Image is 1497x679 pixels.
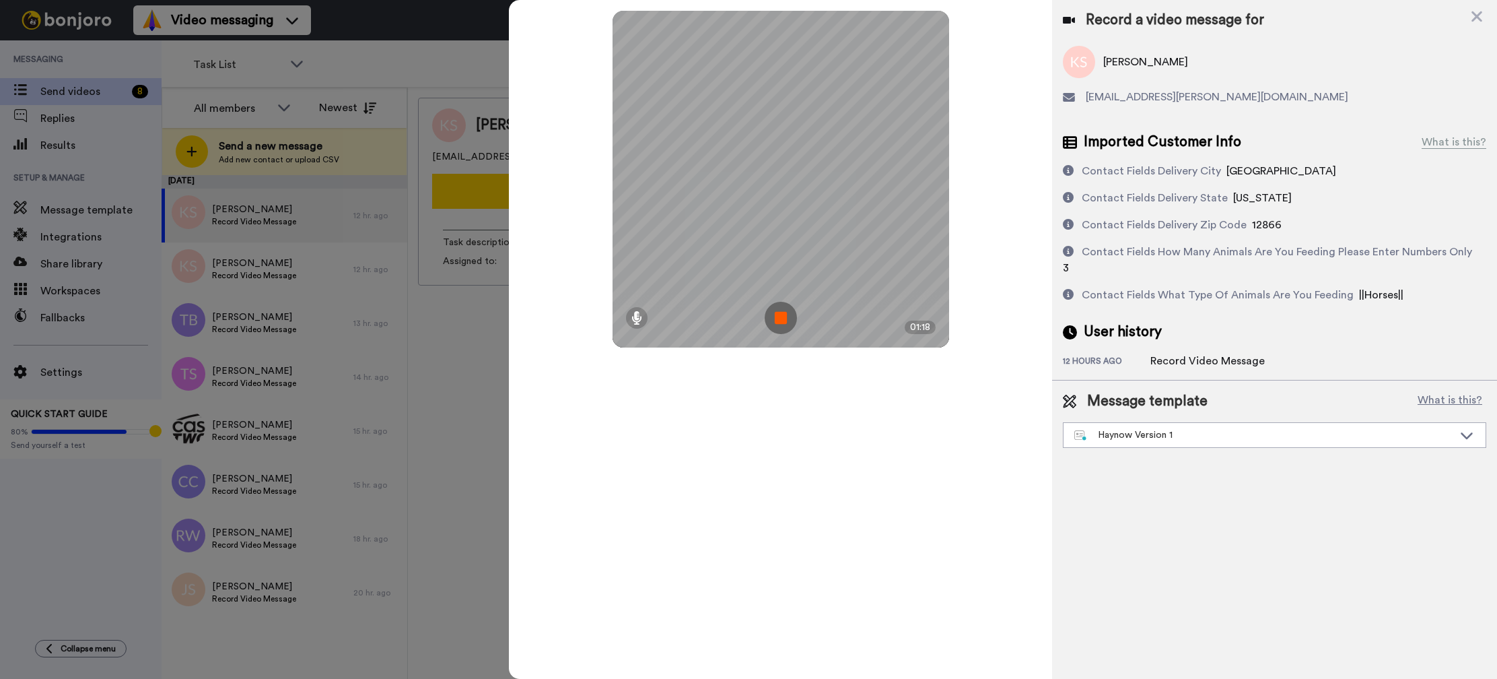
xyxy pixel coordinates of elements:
[1084,132,1241,152] span: Imported Customer Info
[1226,166,1336,176] span: [GEOGRAPHIC_DATA]
[1074,430,1087,441] img: nextgen-template.svg
[1082,287,1354,303] div: Contact Fields What Type Of Animals Are You Feeding
[1063,356,1150,369] div: 12 hours ago
[1082,217,1247,233] div: Contact Fields Delivery Zip Code
[905,321,936,334] div: 01:18
[1086,89,1348,105] span: [EMAIL_ADDRESS][PERSON_NAME][DOMAIN_NAME]
[1087,391,1208,412] span: Message template
[1233,193,1292,203] span: [US_STATE]
[1422,134,1486,150] div: What is this?
[1359,290,1403,300] span: ||Horses||
[1082,190,1228,206] div: Contact Fields Delivery State
[1150,353,1265,369] div: Record Video Message
[1074,428,1453,442] div: Haynow Version 1
[1414,391,1486,412] button: What is this?
[1252,220,1282,230] span: 12866
[1063,263,1069,273] span: 3
[765,302,797,334] img: ic_record_stop.svg
[1082,163,1221,179] div: Contact Fields Delivery City
[1084,322,1162,342] span: User history
[1082,244,1472,260] div: Contact Fields How Many Animals Are You Feeding Please Enter Numbers Only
